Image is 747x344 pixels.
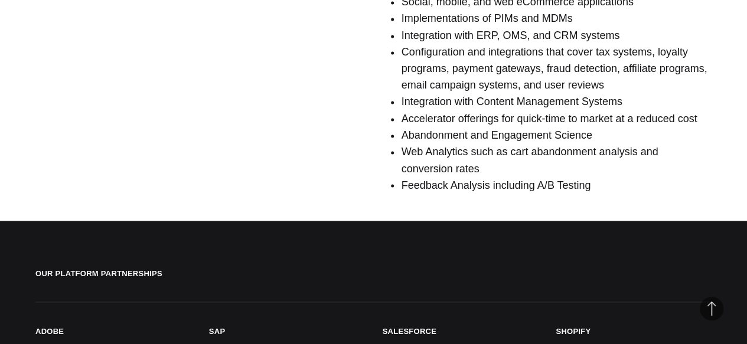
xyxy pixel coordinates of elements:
[401,10,712,27] li: Implementations of PIMs and MDMs
[700,297,723,320] button: Back to Top
[401,44,712,94] li: Configuration and integrations that cover tax systems, loyalty programs, payment gateways, fraud ...
[35,268,712,302] h2: Our Platform Partnerships
[401,93,712,110] li: Integration with Content Management Systems
[401,127,712,143] li: Abandonment and Engagement Science
[401,110,712,127] li: Accelerator offerings for quick-time to market at a reduced cost
[401,143,712,176] li: Web Analytics such as cart abandonment analysis and conversion rates
[401,27,712,44] li: Integration with ERP, OMS, and CRM systems
[401,176,712,193] li: Feedback Analysis including A/B Testing
[556,326,591,336] h3: Shopify
[383,326,436,336] h3: Salesforce
[35,326,64,336] h3: Adobe
[209,326,226,336] h3: SAP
